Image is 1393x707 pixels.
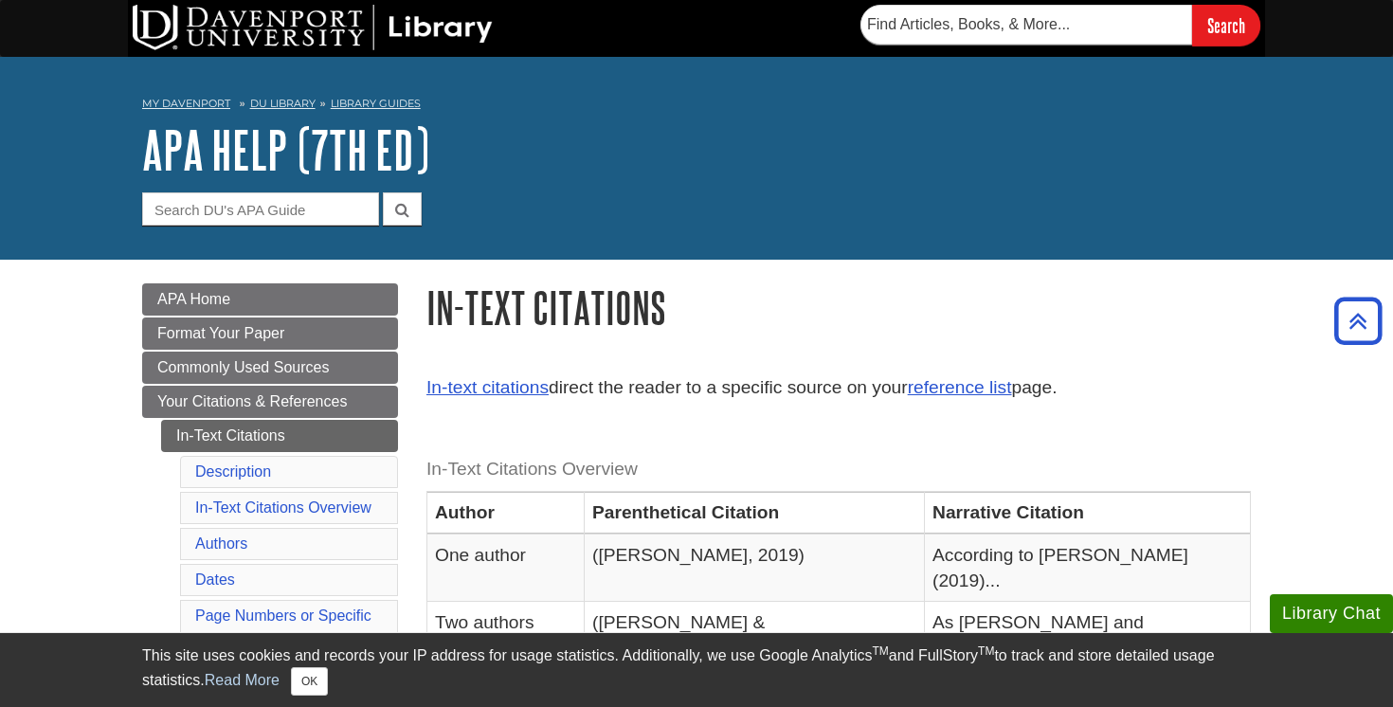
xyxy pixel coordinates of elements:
input: Search [1192,5,1260,45]
h1: In-Text Citations [426,283,1251,332]
sup: TM [978,644,994,658]
a: Commonly Used Sources [142,352,398,384]
td: Two authors [427,602,585,670]
button: Library Chat [1270,594,1393,633]
a: Format Your Paper [142,317,398,350]
input: Search DU's APA Guide [142,192,379,226]
a: DU Library [250,97,316,110]
sup: TM [872,644,888,658]
a: My Davenport [142,96,230,112]
a: In-Text Citations Overview [195,499,371,516]
caption: In-Text Citations Overview [426,448,1251,491]
th: Author [427,492,585,534]
span: Commonly Used Sources [157,359,329,375]
button: Close [291,667,328,696]
th: Narrative Citation [925,492,1251,534]
a: In-text citations [426,377,549,397]
div: This site uses cookies and records your IP address for usage statistics. Additionally, we use Goo... [142,644,1251,696]
a: Back to Top [1328,308,1388,334]
img: DU Library [133,5,493,50]
a: In-Text Citations [161,420,398,452]
td: As [PERSON_NAME] and [PERSON_NAME] (2018) say... [925,602,1251,670]
nav: breadcrumb [142,91,1251,121]
a: APA Home [142,283,398,316]
a: Dates [195,571,235,588]
td: ([PERSON_NAME] & [PERSON_NAME], 2018) [585,602,925,670]
th: Parenthetical Citation [585,492,925,534]
span: Your Citations & References [157,393,347,409]
p: direct the reader to a specific source on your page. [426,374,1251,402]
td: According to [PERSON_NAME] (2019)... [925,534,1251,602]
a: Read More [205,672,280,688]
a: Your Citations & References [142,386,398,418]
span: Format Your Paper [157,325,284,341]
td: ([PERSON_NAME], 2019) [585,534,925,602]
a: Description [195,463,271,480]
form: Searches DU Library's articles, books, and more [860,5,1260,45]
a: Library Guides [331,97,421,110]
a: APA Help (7th Ed) [142,120,429,179]
input: Find Articles, Books, & More... [860,5,1192,45]
a: Page Numbers or Specific Parts [195,607,371,646]
a: reference list [908,377,1012,397]
a: Authors [195,535,247,552]
td: One author [427,534,585,602]
span: APA Home [157,291,230,307]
